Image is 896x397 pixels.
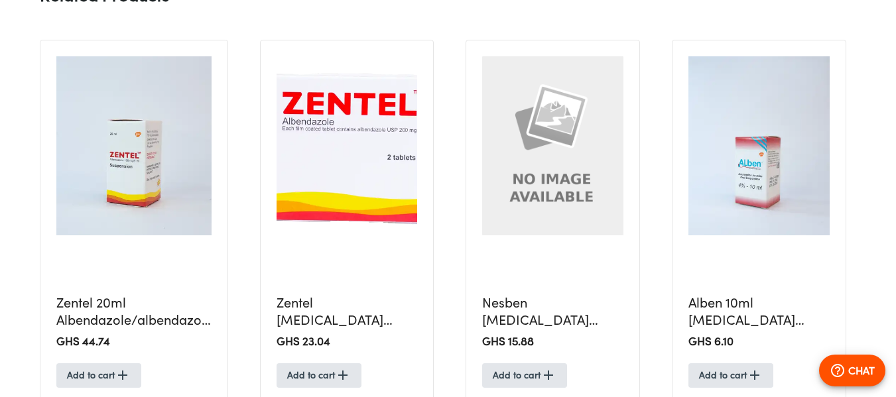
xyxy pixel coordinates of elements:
[482,56,623,235] img: Nesben Albendazole 200mg Tablet X2
[688,56,830,235] img: Alben 10ml Albendazole 200mg Suspension X1
[67,367,131,384] span: Add to cart
[699,367,763,384] span: Add to cart
[688,363,773,388] button: Add to cart
[819,355,885,386] button: CHAT
[277,294,418,329] h5: Zentel [MEDICAL_DATA] 200mg Tablet X2
[56,56,212,235] img: Zentel 20ml Albendazole/albendazole 100/5ml Suspension X1
[277,56,418,235] img: Zentel Albendazole 200mg Tablet X2
[482,334,623,349] h2: GHS 15.88
[287,367,351,384] span: Add to cart
[482,294,623,329] h5: Nesben [MEDICAL_DATA] 200mg Tablet X2
[56,363,141,388] button: Add to cart
[493,367,556,384] span: Add to cart
[56,294,212,329] h5: Zentel 20ml Albendazole/albendazole 100/5ml Suspension X1
[482,363,567,388] button: Add to cart
[848,363,875,378] p: CHAT
[277,334,418,349] h2: GHS 23.04
[277,363,361,388] button: Add to cart
[688,334,830,349] h2: GHS 6.10
[688,294,830,329] h5: Alben 10ml [MEDICAL_DATA] 200mg Suspension X1
[56,334,212,349] h2: GHS 44.74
